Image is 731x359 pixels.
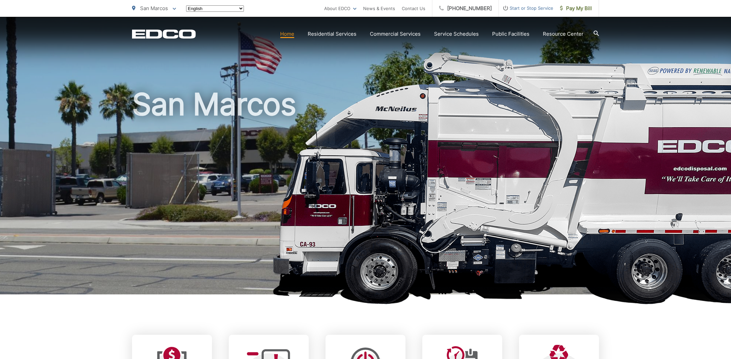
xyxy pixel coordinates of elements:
[132,29,196,39] a: EDCD logo. Return to the homepage.
[560,4,592,12] span: Pay My Bill
[308,30,356,38] a: Residential Services
[434,30,479,38] a: Service Schedules
[324,4,356,12] a: About EDCO
[132,87,599,300] h1: San Marcos
[363,4,395,12] a: News & Events
[370,30,421,38] a: Commercial Services
[280,30,294,38] a: Home
[186,5,244,12] select: Select a language
[140,5,168,11] span: San Marcos
[492,30,529,38] a: Public Facilities
[402,4,425,12] a: Contact Us
[543,30,584,38] a: Resource Center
